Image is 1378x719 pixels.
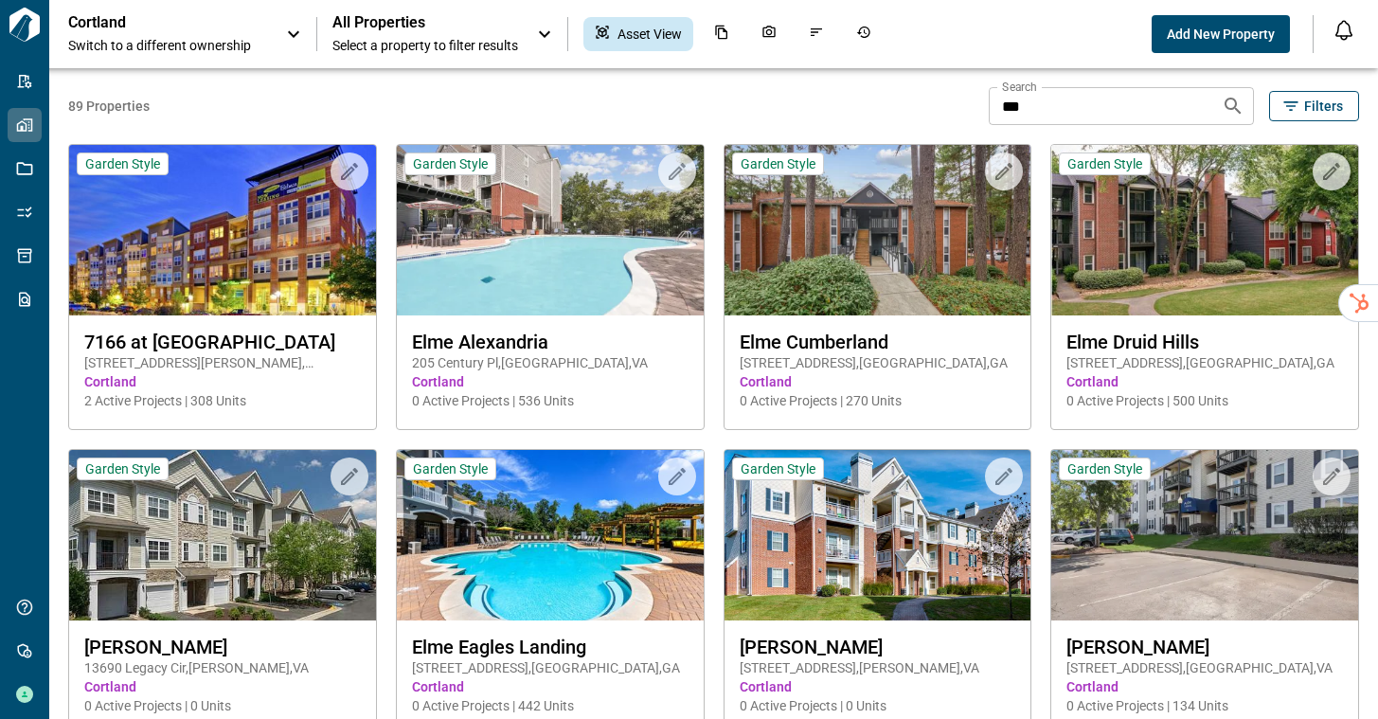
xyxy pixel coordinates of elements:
img: property-asset [1051,450,1358,620]
button: Filters [1269,91,1359,121]
img: property-asset [397,450,704,620]
span: [STREET_ADDRESS][PERSON_NAME] , [GEOGRAPHIC_DATA] , CO [84,353,361,372]
span: Add New Property [1167,25,1275,44]
span: [STREET_ADDRESS] , [GEOGRAPHIC_DATA] , VA [1066,658,1343,677]
span: Garden Style [413,155,488,172]
div: Asset View [583,17,693,51]
span: Cortland [1066,372,1343,391]
span: Garden Style [741,460,815,477]
span: Elme Alexandria [412,331,689,353]
span: 89 Properties [68,97,981,116]
span: All Properties [332,13,518,32]
span: Garden Style [413,460,488,477]
span: 13690 Legacy Cir , [PERSON_NAME] , VA [84,658,361,677]
span: Garden Style [741,155,815,172]
span: Switch to a different ownership [68,36,267,55]
span: [STREET_ADDRESS] , [GEOGRAPHIC_DATA] , GA [1066,353,1343,372]
span: Elme Druid Hills [1066,331,1343,353]
span: Cortland [412,372,689,391]
span: Cortland [412,677,689,696]
img: property-asset [69,145,376,315]
button: Open notification feed [1329,15,1359,45]
img: property-asset [397,145,704,315]
span: Select a property to filter results [332,36,518,55]
span: 0 Active Projects | 270 Units [740,391,1016,410]
div: Job History [845,17,883,51]
span: Elme Eagles Landing [412,636,689,658]
div: Documents [703,17,741,51]
span: Cortland [84,372,361,391]
div: Issues & Info [797,17,835,51]
span: 0 Active Projects | 500 Units [1066,391,1343,410]
img: property-asset [1051,145,1358,315]
span: Elme Cumberland [740,331,1016,353]
span: Filters [1304,97,1343,116]
span: Garden Style [1067,155,1142,172]
img: property-asset [725,145,1031,315]
iframe: Intercom live chat [1314,655,1359,700]
span: Garden Style [1067,460,1142,477]
div: Photos [750,17,788,51]
span: 0 Active Projects | 0 Units [740,696,1016,715]
span: Cortland [1066,677,1343,696]
span: 205 Century Pl , [GEOGRAPHIC_DATA] , VA [412,353,689,372]
span: Cortland [84,677,361,696]
span: 7166 at [GEOGRAPHIC_DATA] [84,331,361,353]
span: Cortland [740,372,1016,391]
img: property-asset [69,450,376,620]
span: Garden Style [85,460,160,477]
span: [PERSON_NAME] [740,636,1016,658]
span: 0 Active Projects | 0 Units [84,696,361,715]
span: [PERSON_NAME] [84,636,361,658]
span: Garden Style [85,155,160,172]
span: [STREET_ADDRESS] , [GEOGRAPHIC_DATA] , GA [412,658,689,677]
span: 0 Active Projects | 134 Units [1066,696,1343,715]
span: Asset View [617,25,682,44]
span: 0 Active Projects | 442 Units [412,696,689,715]
span: [PERSON_NAME] [1066,636,1343,658]
button: Search properties [1214,87,1252,125]
label: Search [1002,79,1037,95]
img: property-asset [725,450,1031,620]
span: Cortland [740,677,1016,696]
span: 0 Active Projects | 536 Units [412,391,689,410]
button: Add New Property [1152,15,1290,53]
span: 2 Active Projects | 308 Units [84,391,361,410]
span: [STREET_ADDRESS] , [PERSON_NAME] , VA [740,658,1016,677]
p: Cortland [68,13,239,32]
span: [STREET_ADDRESS] , [GEOGRAPHIC_DATA] , GA [740,353,1016,372]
